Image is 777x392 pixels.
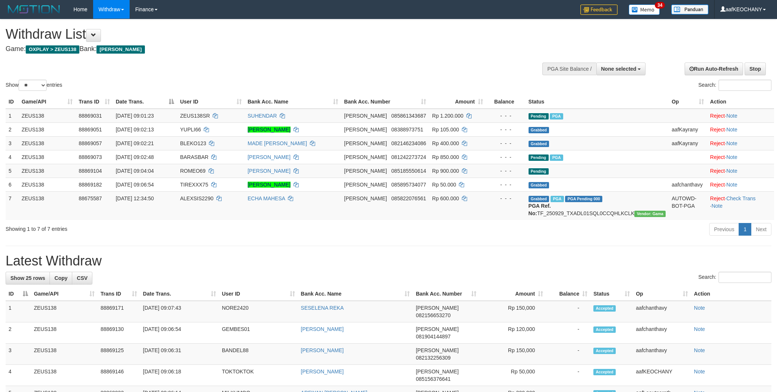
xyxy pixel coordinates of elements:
th: Bank Acc. Name: activate to sort column ascending [298,287,413,301]
span: [PERSON_NAME] [344,127,387,133]
div: - - - [489,167,523,175]
label: Search: [698,272,771,283]
td: TF_250929_TXADL01SQL0CCQHLKCLK [526,191,669,220]
td: · [707,150,774,164]
th: Game/API: activate to sort column ascending [31,287,98,301]
span: CSV [77,275,88,281]
a: Note [726,182,738,188]
a: Reject [710,140,725,146]
a: Note [694,305,705,311]
span: 88869031 [79,113,102,119]
h1: Withdraw List [6,27,511,42]
a: Note [694,326,705,332]
td: 88869130 [98,322,140,344]
span: [PERSON_NAME] [344,154,387,160]
a: [PERSON_NAME] [248,168,291,174]
span: [PERSON_NAME] [344,140,387,146]
span: Pending [529,113,549,119]
a: Reject [710,127,725,133]
span: Rp 50.000 [432,182,456,188]
th: User ID: activate to sort column ascending [219,287,298,301]
td: 1 [6,301,31,322]
span: Accepted [593,369,616,375]
span: Rp 900.000 [432,168,459,174]
th: Date Trans.: activate to sort column descending [113,95,177,109]
td: ZEUS138 [19,150,76,164]
td: · [707,136,774,150]
img: panduan.png [671,4,708,15]
input: Search: [719,272,771,283]
a: CSV [72,272,92,284]
span: TIREXXX75 [180,182,208,188]
td: · [707,164,774,178]
td: · [707,109,774,123]
div: - - - [489,153,523,161]
td: [DATE] 09:06:18 [140,365,219,386]
input: Search: [719,80,771,91]
span: Marked by aafanarl [550,113,563,119]
span: Rp 400.000 [432,140,459,146]
span: Accepted [593,348,616,354]
a: Next [751,223,771,236]
a: Note [726,127,738,133]
a: 1 [739,223,751,236]
td: aafKayrany [669,136,707,150]
th: Op: activate to sort column ascending [669,95,707,109]
td: aafchanthavy [669,178,707,191]
td: - [546,301,590,322]
span: [DATE] 09:02:13 [116,127,154,133]
button: None selected [596,63,646,75]
th: Trans ID: activate to sort column ascending [76,95,112,109]
span: Copy 085861343687 to clipboard [391,113,426,119]
td: NORE2420 [219,301,298,322]
span: Pending [529,154,549,161]
td: ZEUS138 [31,301,98,322]
td: · [707,178,774,191]
span: Grabbed [529,141,549,147]
a: Note [694,369,705,375]
div: - - - [489,126,523,133]
span: Copy [54,275,67,281]
a: [PERSON_NAME] [301,369,344,375]
span: None selected [601,66,637,72]
a: Note [726,113,738,119]
td: ZEUS138 [31,365,98,386]
div: - - - [489,181,523,188]
td: · [707,122,774,136]
a: Note [726,140,738,146]
a: Copy [50,272,72,284]
th: Date Trans.: activate to sort column ascending [140,287,219,301]
span: [DATE] 09:02:48 [116,154,154,160]
td: ZEUS138 [19,136,76,150]
td: BANDEL88 [219,344,298,365]
a: Show 25 rows [6,272,50,284]
a: Run Auto-Refresh [685,63,743,75]
span: 34 [655,2,665,9]
th: Balance [486,95,526,109]
span: [PERSON_NAME] [344,182,387,188]
td: GEMBES01 [219,322,298,344]
span: ROMEO69 [180,168,205,174]
div: PGA Site Balance / [542,63,596,75]
span: ZEUS138SR [180,113,210,119]
span: YUPLI66 [180,127,201,133]
td: - [546,322,590,344]
td: Rp 150,000 [479,301,546,322]
a: Reject [710,182,725,188]
span: Grabbed [529,182,549,188]
span: Copy 085822076561 to clipboard [391,195,426,201]
a: [PERSON_NAME] [301,347,344,353]
span: OXPLAY > ZEUS138 [26,45,79,54]
div: - - - [489,195,523,202]
span: Rp 850.000 [432,154,459,160]
th: Amount: activate to sort column ascending [429,95,486,109]
td: Rp 150,000 [479,344,546,365]
span: [PERSON_NAME] [96,45,145,54]
td: 88869146 [98,365,140,386]
td: - [546,344,590,365]
div: - - - [489,140,523,147]
td: ZEUS138 [31,322,98,344]
span: [PERSON_NAME] [416,347,459,353]
td: 88869125 [98,344,140,365]
span: Vendor URL: https://trx31.1velocity.biz [634,211,666,217]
